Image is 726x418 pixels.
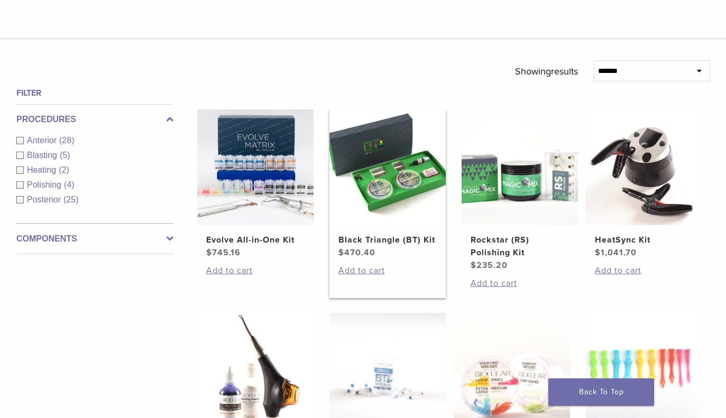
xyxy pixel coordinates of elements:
a: Add to cart: “HeatSync Kit” [595,264,694,277]
a: Evolve All-in-One KitEvolve All-in-One Kit $745.16 [197,109,314,259]
a: Add to cart: “Black Triangle (BT) Kit” [338,264,437,277]
bdi: 745.16 [206,247,241,258]
span: Polishing [27,180,64,189]
a: Add to cart: “Evolve All-in-One Kit” [206,264,305,277]
span: (4) [64,180,75,189]
span: $ [595,247,601,258]
a: Black Triangle (BT) KitBlack Triangle (BT) Kit $470.40 [329,109,446,259]
p: Showing results [515,60,578,82]
bdi: 1,041.70 [595,247,637,258]
span: Blasting [27,151,60,160]
a: Add to cart: “Rockstar (RS) Polishing Kit” [471,277,569,290]
h4: Filter [16,87,173,99]
img: Evolve All-in-One Kit [197,109,314,226]
h2: HeatSync Kit [595,234,694,246]
img: HeatSync Kit [586,109,702,226]
span: (2) [59,165,69,174]
span: (5) [60,151,70,160]
img: Rockstar (RS) Polishing Kit [462,109,578,226]
span: Anterior [27,136,59,145]
span: (28) [59,136,74,145]
a: HeatSync KitHeatSync Kit $1,041.70 [586,109,702,259]
span: $ [206,247,212,258]
span: Posterior [27,195,63,204]
a: Back To Top [548,378,654,406]
bdi: 235.20 [471,260,508,271]
span: $ [338,247,344,258]
label: Components [16,233,173,245]
a: Rockstar (RS) Polishing KitRockstar (RS) Polishing Kit $235.20 [462,109,578,272]
img: Black Triangle (BT) Kit [329,109,446,226]
span: Heating [27,165,59,174]
h2: Black Triangle (BT) Kit [338,234,437,246]
span: (25) [63,195,78,204]
label: Procedures [16,113,173,126]
span: $ [471,260,476,271]
h2: Rockstar (RS) Polishing Kit [471,234,569,259]
bdi: 470.40 [338,247,375,258]
h2: Evolve All-in-One Kit [206,234,305,246]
